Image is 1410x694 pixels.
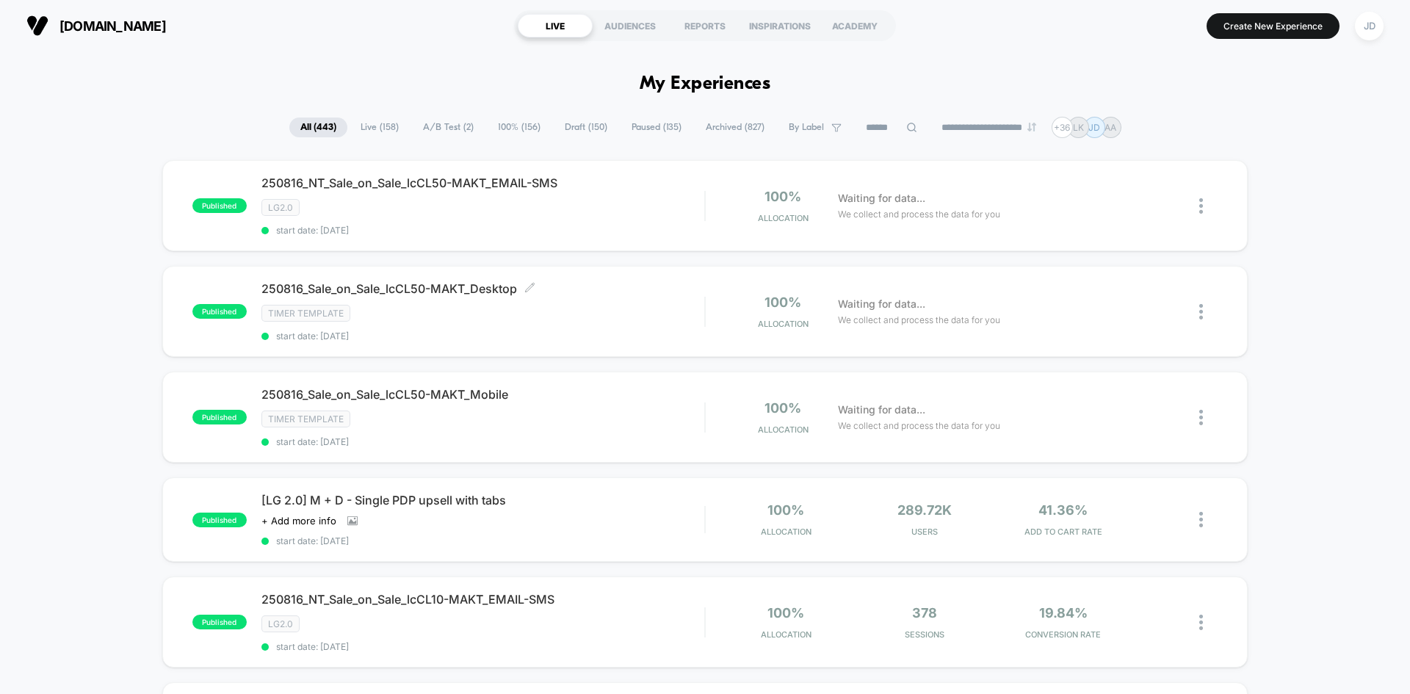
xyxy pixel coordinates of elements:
[758,424,809,435] span: Allocation
[1199,198,1203,214] img: close
[554,118,618,137] span: Draft ( 150 )
[838,402,925,418] span: Waiting for data...
[764,189,801,204] span: 100%
[764,400,801,416] span: 100%
[767,502,804,518] span: 100%
[767,605,804,621] span: 100%
[1052,117,1073,138] div: + 36
[1355,12,1384,40] div: JD
[838,207,1000,221] span: We collect and process the data for you
[997,629,1129,640] span: CONVERSION RATE
[518,14,593,37] div: LIVE
[1039,605,1088,621] span: 19.84%
[1104,122,1116,133] p: AA
[1038,502,1088,518] span: 41.36%
[1199,512,1203,527] img: close
[261,411,350,427] span: timer template
[1207,13,1339,39] button: Create New Experience
[261,615,300,632] span: LG2.0
[1027,123,1036,131] img: end
[261,281,704,296] span: 250816_Sale_on_Sale_lcCL50-MAKT_Desktop
[838,296,925,312] span: Waiting for data...
[261,387,704,402] span: 250816_Sale_on_Sale_lcCL50-MAKT_Mobile
[761,629,811,640] span: Allocation
[192,304,247,319] span: published
[1199,304,1203,319] img: close
[261,592,704,607] span: 250816_NT_Sale_on_Sale_lcCL10-MAKT_EMAIL-SMS
[261,436,704,447] span: start date: [DATE]
[817,14,892,37] div: ACADEMY
[1073,122,1084,133] p: LK
[758,319,809,329] span: Allocation
[261,199,300,216] span: LG2.0
[912,605,937,621] span: 378
[621,118,693,137] span: Paused ( 135 )
[261,641,704,652] span: start date: [DATE]
[838,190,925,206] span: Waiting for data...
[487,118,552,137] span: 100% ( 156 )
[261,493,704,507] span: [LG 2.0] M + D - Single PDP upsell with tabs
[261,515,336,527] span: + Add more info
[261,176,704,190] span: 250816_NT_Sale_on_Sale_lcCL50-MAKT_EMAIL-SMS
[192,198,247,213] span: published
[192,410,247,424] span: published
[192,513,247,527] span: published
[897,502,952,518] span: 289.72k
[838,313,1000,327] span: We collect and process the data for you
[289,118,347,137] span: All ( 443 )
[350,118,410,137] span: Live ( 158 )
[59,18,166,34] span: [DOMAIN_NAME]
[838,419,1000,433] span: We collect and process the data for you
[22,14,170,37] button: [DOMAIN_NAME]
[668,14,742,37] div: REPORTS
[997,527,1129,537] span: ADD TO CART RATE
[859,527,991,537] span: Users
[1351,11,1388,41] button: JD
[758,213,809,223] span: Allocation
[412,118,485,137] span: A/B Test ( 2 )
[1199,615,1203,630] img: close
[593,14,668,37] div: AUDIENCES
[761,527,811,537] span: Allocation
[261,535,704,546] span: start date: [DATE]
[261,225,704,236] span: start date: [DATE]
[1088,122,1100,133] p: JD
[764,294,801,310] span: 100%
[26,15,48,37] img: Visually logo
[695,118,775,137] span: Archived ( 827 )
[859,629,991,640] span: Sessions
[789,122,824,133] span: By Label
[1199,410,1203,425] img: close
[192,615,247,629] span: published
[261,305,350,322] span: timer template
[261,330,704,341] span: start date: [DATE]
[640,73,771,95] h1: My Experiences
[742,14,817,37] div: INSPIRATIONS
